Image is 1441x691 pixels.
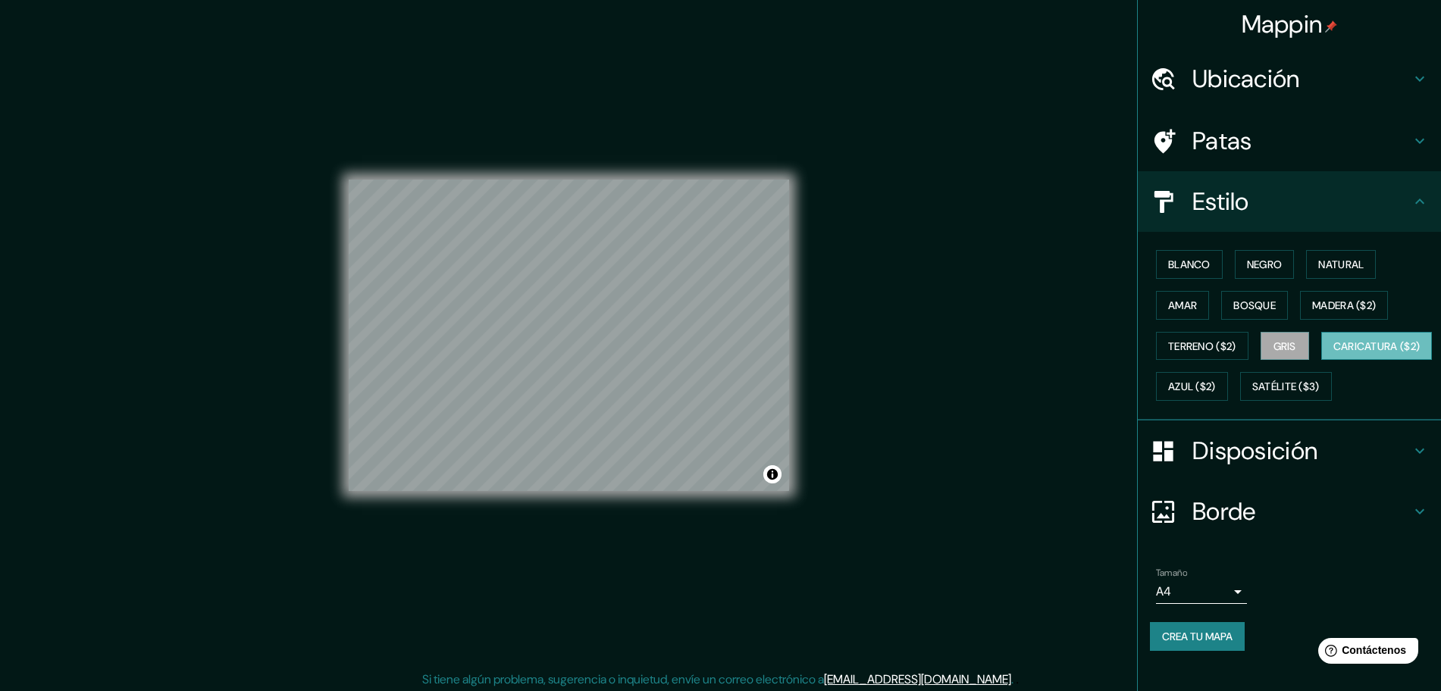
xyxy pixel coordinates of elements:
font: Natural [1318,258,1364,271]
font: Terreno ($2) [1168,339,1236,353]
font: Tamaño [1156,567,1187,579]
font: Madera ($2) [1312,299,1376,312]
font: Patas [1192,125,1252,157]
div: A4 [1156,580,1247,604]
canvas: Mapa [349,180,789,491]
a: [EMAIL_ADDRESS][DOMAIN_NAME] [824,671,1011,687]
font: Ubicación [1192,63,1300,95]
font: Satélite ($3) [1252,380,1320,394]
font: Disposición [1192,435,1317,467]
font: Gris [1273,339,1296,353]
font: . [1011,671,1013,687]
img: pin-icon.png [1325,20,1337,33]
font: Borde [1192,496,1256,527]
font: Caricatura ($2) [1333,339,1421,353]
div: Patas [1138,111,1441,171]
font: . [1016,671,1019,687]
font: Mappin [1242,8,1323,40]
button: Amar [1156,291,1209,320]
iframe: Lanzador de widgets de ayuda [1306,632,1424,674]
font: Si tiene algún problema, sugerencia o inquietud, envíe un correo electrónico a [422,671,824,687]
div: Disposición [1138,421,1441,481]
div: Estilo [1138,171,1441,232]
font: Amar [1168,299,1197,312]
font: Bosque [1233,299,1276,312]
button: Natural [1306,250,1376,279]
button: Madera ($2) [1300,291,1388,320]
button: Satélite ($3) [1240,372,1332,401]
button: Crea tu mapa [1150,622,1245,651]
font: Negro [1247,258,1283,271]
font: A4 [1156,583,1171,599]
button: Terreno ($2) [1156,332,1248,361]
button: Caricatura ($2) [1321,332,1433,361]
button: Gris [1261,332,1309,361]
div: Ubicación [1138,48,1441,109]
div: Borde [1138,481,1441,542]
font: Blanco [1168,258,1211,271]
button: Azul ($2) [1156,372,1228,401]
font: . [1013,671,1016,687]
font: Estilo [1192,186,1249,217]
font: Crea tu mapa [1162,630,1233,643]
button: Activar o desactivar atribución [763,465,782,483]
button: Negro [1235,250,1295,279]
button: Bosque [1221,291,1288,320]
font: Azul ($2) [1168,380,1216,394]
button: Blanco [1156,250,1223,279]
